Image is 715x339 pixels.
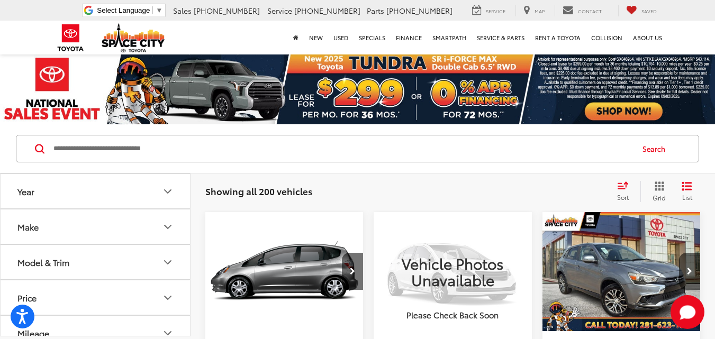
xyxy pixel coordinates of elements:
[386,5,452,16] span: [PHONE_NUMBER]
[374,212,531,331] a: VIEW_DETAILS
[267,5,292,16] span: Service
[161,256,174,269] div: Model & Trim
[671,295,704,329] svg: Start Chat
[17,186,34,196] div: Year
[17,328,49,338] div: Mileage
[617,193,629,201] span: Sort
[51,21,90,55] img: Toyota
[173,5,192,16] span: Sales
[152,6,153,14] span: ​
[586,21,628,54] a: Collision
[354,21,391,54] a: Specials
[102,23,165,52] img: Space City Toyota
[374,212,531,331] img: Vehicle Photos Unavailable Please Check Back Soon
[632,135,681,162] button: Search
[97,6,150,14] span: Select Language
[464,5,513,16] a: Service
[156,6,162,14] span: ▼
[555,5,610,16] a: Contact
[1,209,191,244] button: MakeMake
[612,181,640,202] button: Select sort value
[628,21,667,54] a: About Us
[17,257,69,267] div: Model & Trim
[679,253,700,290] button: Next image
[542,212,701,332] img: 2018 Mitsubishi Outlander Sport 2.0 ES 4x2
[653,193,666,202] span: Grid
[161,221,174,233] div: Make
[304,21,328,54] a: New
[391,21,427,54] a: Finance
[578,7,602,14] span: Contact
[1,245,191,279] button: Model & TrimModel & Trim
[542,212,701,331] div: 2018 Mitsubishi Outlander Sport 2.0 ES 0
[288,21,304,54] a: Home
[472,21,530,54] a: Service & Parts
[515,5,553,16] a: Map
[674,181,700,202] button: List View
[294,5,360,16] span: [PHONE_NUMBER]
[205,212,364,331] div: 2010 Honda Fit Base 0
[1,280,191,315] button: PricePrice
[641,7,657,14] span: Saved
[194,5,260,16] span: [PHONE_NUMBER]
[486,7,505,14] span: Service
[640,181,674,202] button: Grid View
[97,6,162,14] a: Select Language​
[671,295,704,329] button: Toggle Chat Window
[52,136,632,161] input: Search by Make, Model, or Keyword
[542,212,701,331] a: 2018 Mitsubishi Outlander Sport 2.0 ES 4x22018 Mitsubishi Outlander Sport 2.0 ES 4x22018 Mitsubis...
[342,253,363,290] button: Next image
[205,212,364,332] img: 2010 Honda Fit Base FWD
[17,292,37,303] div: Price
[530,21,586,54] a: Rent a Toyota
[427,21,472,54] a: SmartPath
[535,7,545,14] span: Map
[161,185,174,198] div: Year
[618,5,665,16] a: My Saved Vehicles
[328,21,354,54] a: Used
[682,193,692,201] span: List
[17,222,39,232] div: Make
[205,212,364,331] a: 2010 Honda Fit Base FWD2010 Honda Fit Base FWD2010 Honda Fit Base FWD2010 Honda Fit Base FWD
[1,174,191,208] button: YearYear
[161,291,174,304] div: Price
[367,5,384,16] span: Parts
[205,185,312,197] span: Showing all 200 vehicles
